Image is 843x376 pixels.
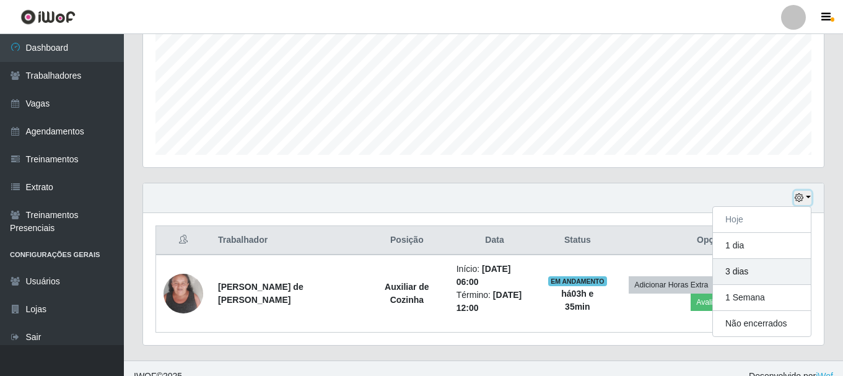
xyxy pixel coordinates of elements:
[456,263,533,289] li: Início:
[164,267,203,320] img: 1737544290674.jpeg
[713,311,811,336] button: Não encerrados
[548,276,607,286] span: EM ANDAMENTO
[449,226,541,255] th: Data
[385,282,429,305] strong: Auxiliar de Cozinha
[456,264,511,287] time: [DATE] 06:00
[561,289,593,312] strong: há 03 h e 35 min
[713,233,811,259] button: 1 dia
[713,259,811,285] button: 3 dias
[211,226,365,255] th: Trabalhador
[691,294,735,311] button: Avaliação
[629,276,714,294] button: Adicionar Horas Extra
[540,226,614,255] th: Status
[713,285,811,311] button: 1 Semana
[614,226,811,255] th: Opções
[218,282,304,305] strong: [PERSON_NAME] de [PERSON_NAME]
[713,207,811,233] button: Hoje
[456,289,533,315] li: Término:
[365,226,449,255] th: Posição
[20,9,76,25] img: CoreUI Logo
